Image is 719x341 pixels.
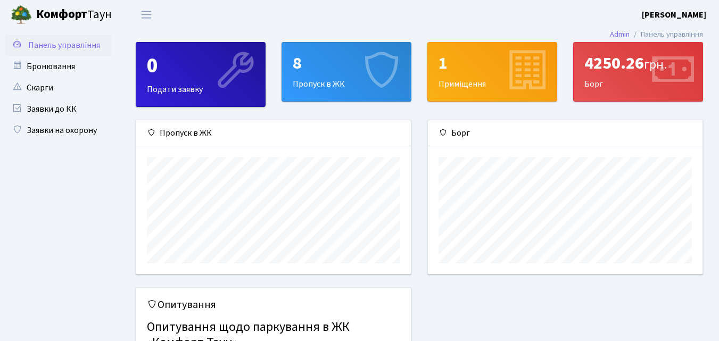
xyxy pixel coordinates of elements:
div: Пропуск в ЖК [282,43,411,101]
nav: breadcrumb [594,23,719,46]
a: 0Подати заявку [136,42,266,107]
a: Admin [610,29,630,40]
h5: Опитування [147,298,400,311]
div: Борг [574,43,703,101]
span: Таун [36,6,112,24]
span: грн. [644,55,667,74]
div: 8 [293,53,400,73]
div: 1 [439,53,546,73]
div: 4250.26 [584,53,692,73]
a: Скарги [5,77,112,98]
button: Переключити навігацію [133,6,160,23]
a: Заявки до КК [5,98,112,120]
a: Панель управління [5,35,112,56]
a: Заявки на охорону [5,120,112,141]
img: logo.png [11,4,32,26]
div: Подати заявку [136,43,265,106]
a: [PERSON_NAME] [642,9,706,21]
div: 0 [147,53,254,79]
span: Панель управління [28,39,100,51]
a: Бронювання [5,56,112,77]
li: Панель управління [630,29,703,40]
div: Пропуск в ЖК [136,120,411,146]
div: Приміщення [428,43,557,101]
b: Комфорт [36,6,87,23]
a: 1Приміщення [427,42,557,102]
div: Борг [428,120,703,146]
a: 8Пропуск в ЖК [282,42,411,102]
